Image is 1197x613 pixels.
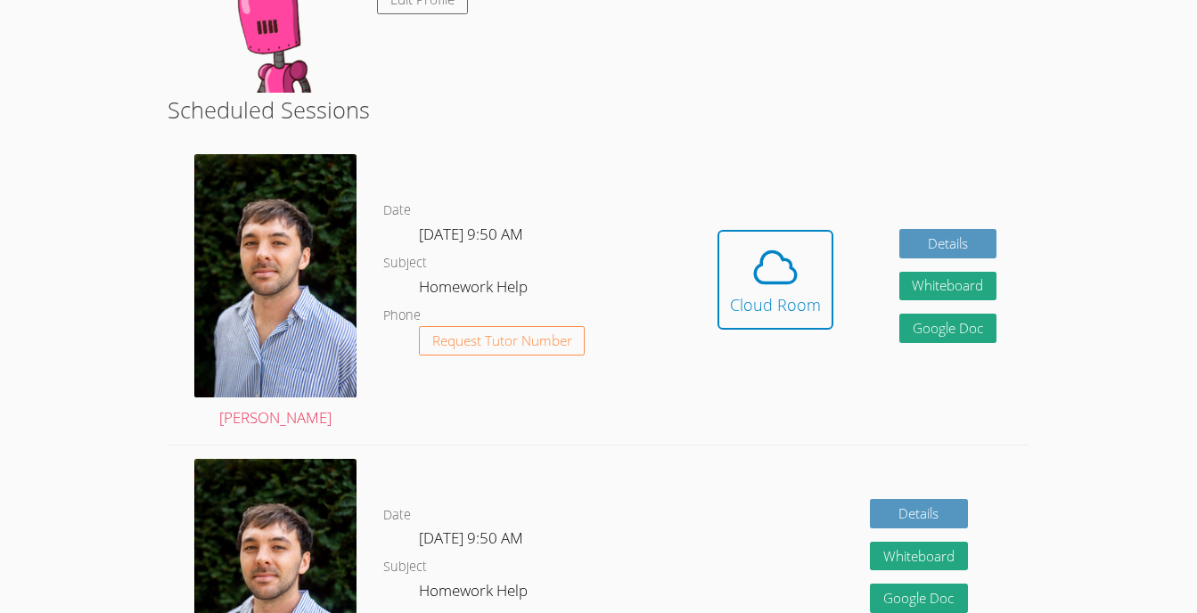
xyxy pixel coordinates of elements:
[419,326,586,356] button: Request Tutor Number
[730,292,821,317] div: Cloud Room
[383,305,421,327] dt: Phone
[419,274,531,305] dd: Homework Help
[194,154,357,430] a: [PERSON_NAME]
[432,334,572,347] span: Request Tutor Number
[383,252,427,274] dt: Subject
[168,93,1029,127] h2: Scheduled Sessions
[899,272,997,301] button: Whiteboard
[194,154,357,397] img: profile.jpg
[870,584,968,613] a: Google Doc
[870,499,968,528] a: Details
[383,504,411,527] dt: Date
[419,527,523,548] span: [DATE] 9:50 AM
[899,314,997,343] a: Google Doc
[383,200,411,222] dt: Date
[870,542,968,571] button: Whiteboard
[899,229,997,258] a: Details
[419,224,523,244] span: [DATE] 9:50 AM
[383,556,427,578] dt: Subject
[419,578,531,609] dd: Homework Help
[717,230,833,330] button: Cloud Room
